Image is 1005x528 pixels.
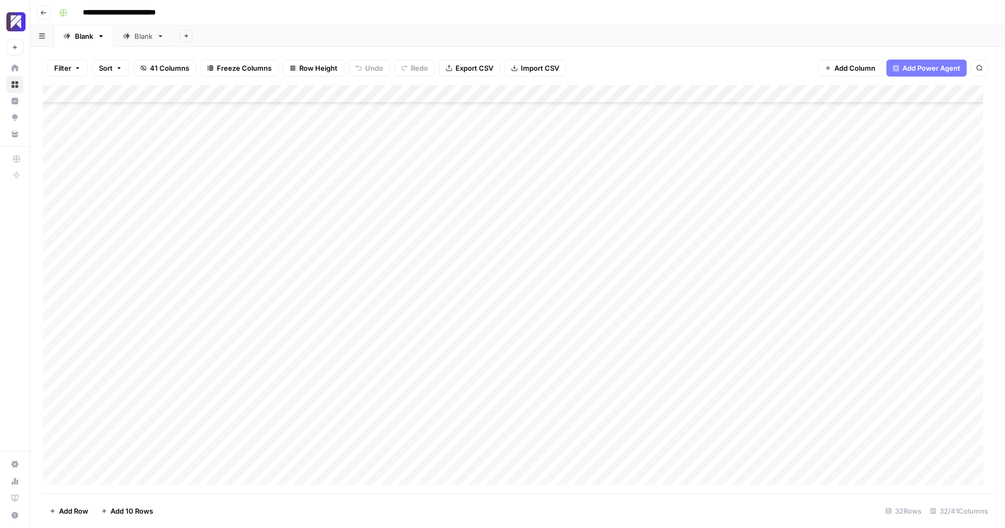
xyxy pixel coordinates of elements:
[6,12,26,31] img: Overjet - Test Logo
[114,26,173,47] a: Blank
[150,63,189,73] span: 41 Columns
[6,507,23,524] button: Help + Support
[111,506,153,516] span: Add 10 Rows
[411,63,428,73] span: Redo
[439,60,500,77] button: Export CSV
[6,76,23,93] a: Browse
[43,502,95,519] button: Add Row
[92,60,129,77] button: Sort
[455,63,493,73] span: Export CSV
[283,60,344,77] button: Row Height
[99,63,113,73] span: Sort
[95,502,159,519] button: Add 10 Rows
[75,31,93,41] div: Blank
[59,506,88,516] span: Add Row
[926,502,992,519] div: 32/41 Columns
[521,63,559,73] span: Import CSV
[200,60,278,77] button: Freeze Columns
[902,63,960,73] span: Add Power Agent
[6,473,23,490] a: Usage
[6,93,23,110] a: Insights
[504,60,566,77] button: Import CSV
[6,60,23,77] a: Home
[54,63,71,73] span: Filter
[133,60,196,77] button: 41 Columns
[299,63,337,73] span: Row Height
[54,26,114,47] a: Blank
[394,60,435,77] button: Redo
[6,125,23,143] a: Your Data
[6,490,23,507] a: Learning Hub
[349,60,390,77] button: Undo
[818,60,882,77] button: Add Column
[6,9,23,35] button: Workspace: Overjet - Test
[47,60,88,77] button: Filter
[881,502,926,519] div: 32 Rows
[6,456,23,473] a: Settings
[134,31,153,41] div: Blank
[217,63,272,73] span: Freeze Columns
[6,109,23,126] a: Opportunities
[886,60,967,77] button: Add Power Agent
[834,63,875,73] span: Add Column
[365,63,383,73] span: Undo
